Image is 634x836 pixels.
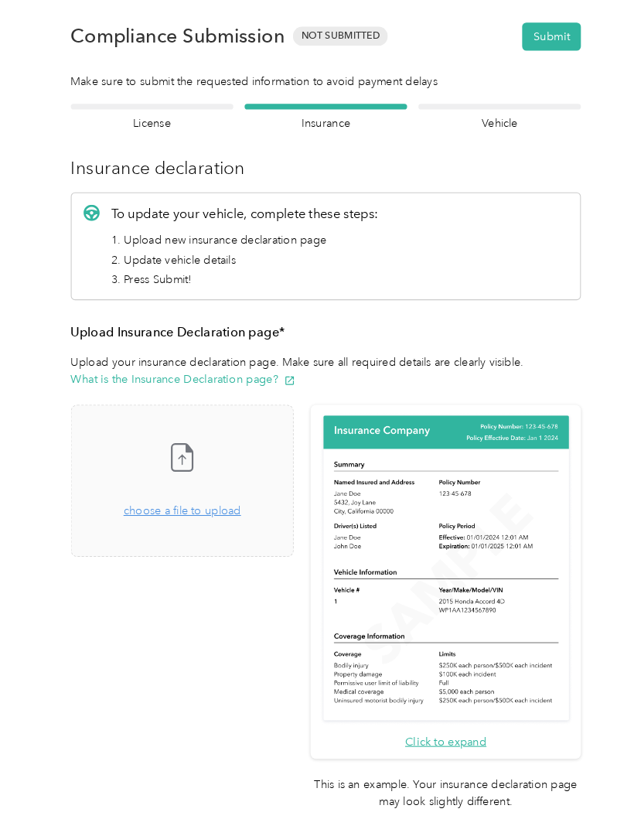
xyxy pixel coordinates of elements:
div: Make sure to submit the requested information to avoid payment delays [68,70,558,87]
li: 3. Press Submit! [107,261,363,277]
h3: Insurance declaration [68,148,558,174]
span: Not Submitted [281,26,373,43]
img: Sample insurance declaration [307,397,550,696]
p: This is an example. Your insurance declaration page may look slightly different. [298,746,558,778]
p: Upload your insurance declaration page. Make sure all required details are clearly visible. [68,340,558,373]
h4: Vehicle [402,111,558,127]
li: 2. Update vehicle details [107,242,363,258]
h4: Insurance [235,111,391,127]
button: Submit [502,22,558,49]
p: To update your vehicle, complete these steps: [107,196,363,215]
button: Click to expand [390,705,468,721]
li: 1. Upload new insurance declaration page [107,223,363,239]
span: choose a file to upload [118,484,231,497]
h4: License [68,111,224,127]
span: choose a file to upload [69,390,281,534]
button: What is the Insurance Declaration page? [68,357,284,373]
iframe: Everlance-gr Chat Button Frame [547,749,634,836]
h1: Compliance Submission [68,24,274,46]
h3: Upload Insurance Declaration page* [68,310,558,329]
